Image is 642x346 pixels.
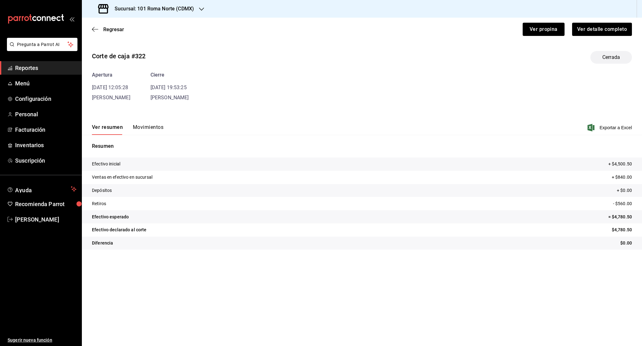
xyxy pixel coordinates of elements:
span: [PERSON_NAME] [92,95,130,101]
button: Movimientos [133,124,163,135]
button: Regresar [92,26,124,32]
time: [DATE] 19:53:25 [151,84,187,90]
p: + $840.00 [612,174,632,181]
div: Cierre [151,71,189,79]
span: Inventarios [15,141,77,149]
span: Menú [15,79,77,88]
span: Ayuda [15,185,68,193]
p: Efectivo esperado [92,214,129,220]
p: = $4,780.50 [608,214,632,220]
span: Recomienda Parrot [15,200,77,208]
p: + $4,500.50 [608,161,632,167]
span: Sugerir nueva función [8,337,77,343]
span: Reportes [15,64,77,72]
p: $4,780.50 [612,227,632,233]
h3: Sucursal: 101 Roma Norte (CDMX) [110,5,194,13]
span: Configuración [15,95,77,103]
button: Pregunta a Parrot AI [7,38,77,51]
button: Ver propina [523,23,565,36]
p: Ventas en efectivo en sucursal [92,174,152,181]
span: [PERSON_NAME] [15,215,77,224]
span: Pregunta a Parrot AI [17,41,68,48]
button: Exportar a Excel [589,124,632,131]
div: navigation tabs [92,124,163,135]
p: Retiros [92,200,106,207]
p: Efectivo inicial [92,161,120,167]
div: Apertura [92,71,130,79]
button: open_drawer_menu [69,16,74,21]
p: + $0.00 [617,187,632,194]
p: $0.00 [620,240,632,246]
span: Facturación [15,125,77,134]
span: [PERSON_NAME] [151,95,189,101]
p: Efectivo declarado al corte [92,227,147,233]
span: Personal [15,110,77,118]
span: Regresar [103,26,124,32]
button: Ver detalle completo [572,23,632,36]
a: Pregunta a Parrot AI [4,46,77,52]
div: Corte de caja #322 [92,51,145,61]
span: Cerrada [599,54,624,61]
p: Diferencia [92,240,113,246]
span: Suscripción [15,156,77,165]
p: Resumen [92,142,632,150]
button: Ver resumen [92,124,123,135]
p: - $560.00 [613,200,632,207]
time: [DATE] 12:05:28 [92,84,128,90]
p: Depósitos [92,187,112,194]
